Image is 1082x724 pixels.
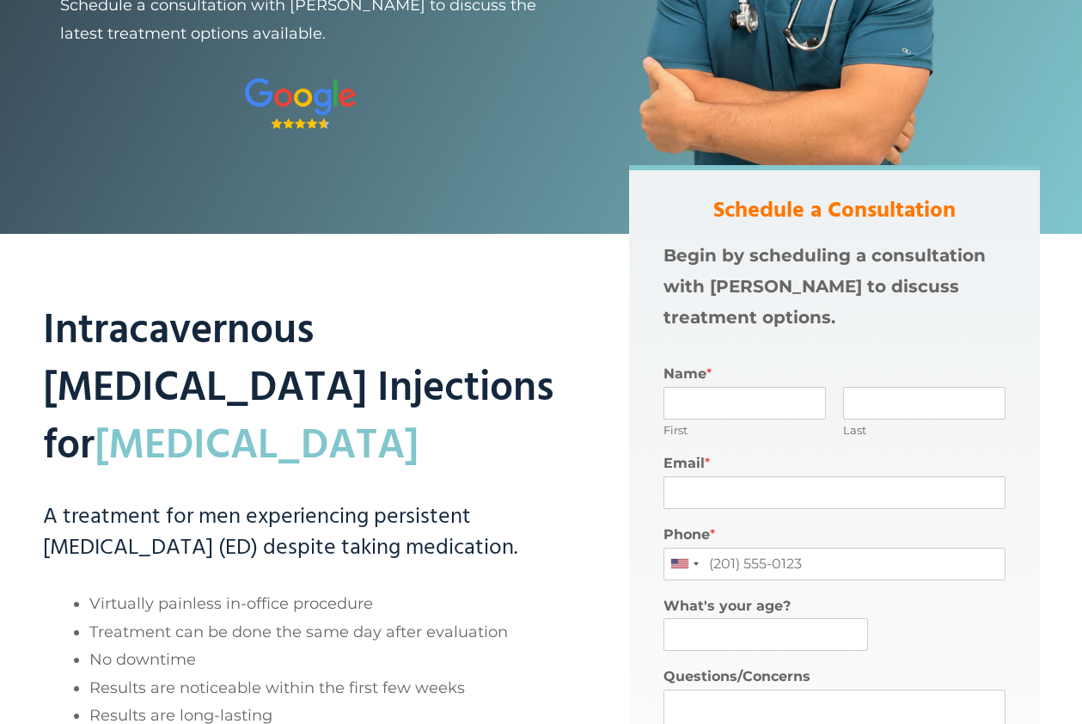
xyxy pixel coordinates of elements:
[95,414,419,480] mark: [MEDICAL_DATA]
[89,674,560,702] li: Results are noticeable within the first few weeks
[664,549,704,580] div: United States: +1
[663,526,1006,544] label: Phone
[713,193,956,229] strong: Schedule a Consultation
[663,548,1006,580] input: (201) 555-0123
[43,502,560,565] h3: A treatment for men experiencing persistent [MEDICAL_DATA] (ED) despite taking medication.
[89,590,560,617] li: Virtually painless in-office procedure
[843,423,1006,438] label: Last
[43,165,560,476] h2: Intracavernous [MEDICAL_DATA] Injections for
[663,668,1006,686] label: Questions/Concerns
[663,245,986,328] strong: Begin by scheduling a consultation with [PERSON_NAME] to discuss treatment options.
[663,598,1006,616] label: What's your age?
[89,646,560,673] li: No downtime
[89,618,560,646] li: Treatment can be done the same day after evaluation
[663,423,826,438] label: First
[663,455,1006,473] label: Email
[663,365,1006,383] label: Name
